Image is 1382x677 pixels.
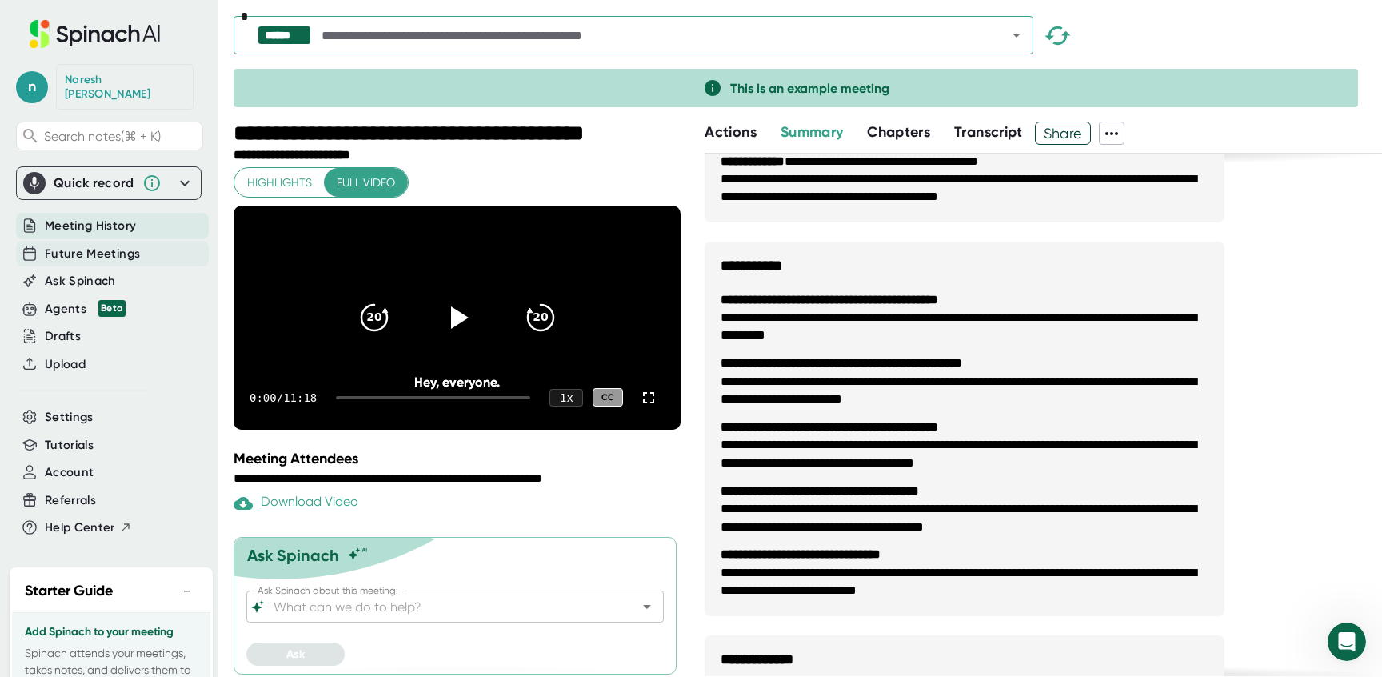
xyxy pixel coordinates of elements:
button: Settings [45,408,94,427]
span: Summary [781,123,843,141]
button: Referrals [45,491,96,510]
div: Hey, everyone. [278,375,637,390]
iframe: Intercom live chat [1328,623,1366,661]
input: What can we do to help? [270,595,612,618]
div: 0:00 / 11:18 [250,391,317,404]
span: Search notes (⌘ + K) [44,129,161,144]
button: Transcript [954,122,1023,143]
h3: Add Spinach to your meeting [25,626,198,639]
span: Full video [337,173,395,193]
button: Future Meetings [45,245,140,263]
div: Quick record [23,167,194,199]
button: Agents Beta [45,300,126,318]
span: Share [1036,119,1091,147]
div: Download Video [234,494,358,513]
button: Drafts [45,327,81,346]
button: Actions [705,122,756,143]
div: Quick record [54,175,134,191]
span: Help Center [45,519,115,537]
button: Share [1035,122,1092,145]
button: Open [636,595,658,618]
div: Beta [98,300,126,317]
div: Naresh Nampelly [65,73,185,101]
div: CC [593,388,623,407]
span: This is an example meeting [730,81,889,96]
button: Tutorials [45,436,94,455]
button: Chapters [867,122,930,143]
button: Ask [246,643,345,666]
div: 1 x [549,389,583,407]
div: Agents [45,300,126,318]
span: Chapters [867,123,930,141]
span: n [16,71,48,103]
button: − [177,579,198,603]
button: Meeting History [45,217,136,235]
div: Ask Spinach [247,546,339,565]
div: Meeting Attendees [234,450,685,467]
span: Highlights [247,173,312,193]
span: Transcript [954,123,1023,141]
span: Ask [286,647,305,661]
span: Actions [705,123,756,141]
button: Ask Spinach [45,272,116,290]
button: Help Center [45,519,132,537]
h2: Starter Guide [25,580,113,602]
button: Full video [324,168,408,198]
button: Account [45,463,94,482]
button: Upload [45,355,86,374]
button: Highlights [234,168,325,198]
button: Open [1005,24,1028,46]
button: Summary [781,122,843,143]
